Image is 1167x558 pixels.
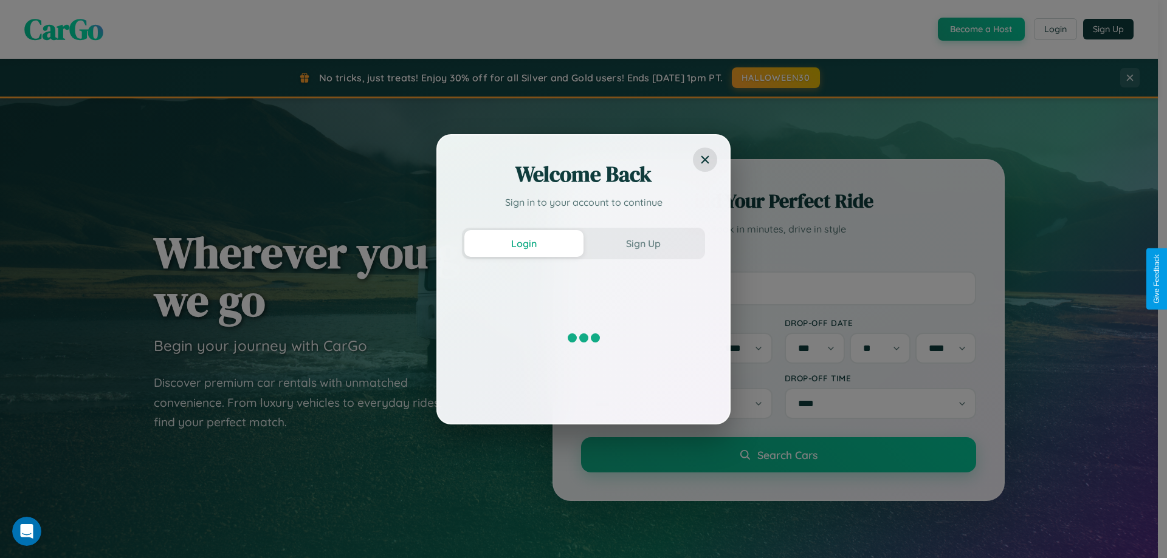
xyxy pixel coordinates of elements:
button: Login [464,230,583,257]
button: Sign Up [583,230,703,257]
iframe: Intercom live chat [12,517,41,546]
p: Sign in to your account to continue [462,195,705,209]
h2: Welcome Back [462,160,705,189]
div: Give Feedback [1152,254,1161,304]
